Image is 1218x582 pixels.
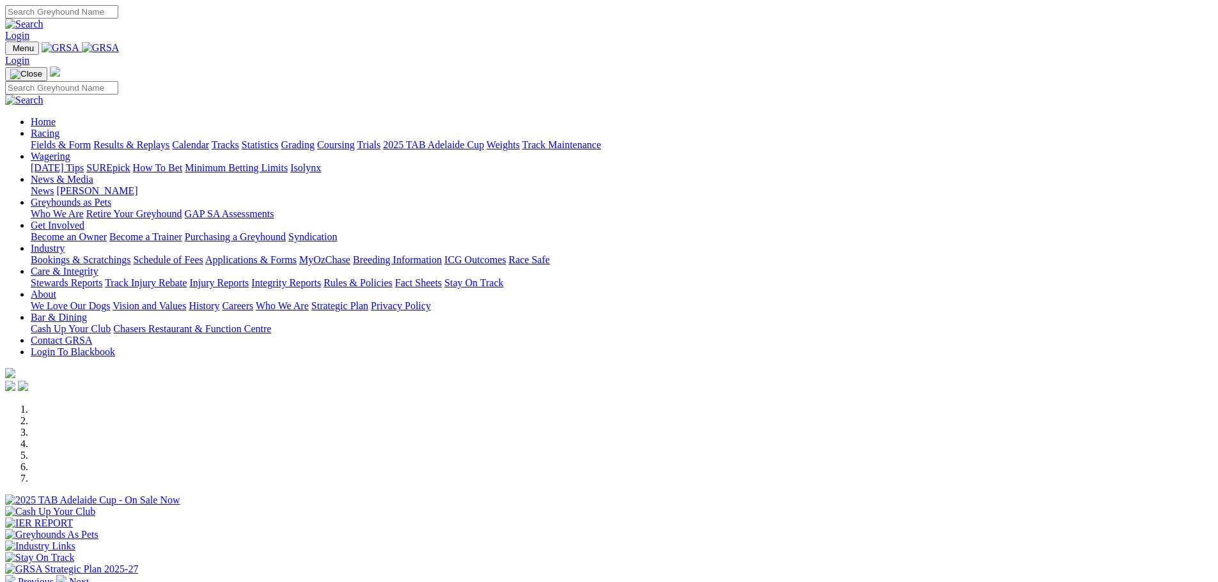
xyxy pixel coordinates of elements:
a: News & Media [31,174,93,185]
a: Chasers Restaurant & Function Centre [113,323,271,334]
a: How To Bet [133,162,183,173]
a: Calendar [172,139,209,150]
div: Racing [31,139,1213,151]
a: [PERSON_NAME] [56,185,137,196]
a: Trials [357,139,380,150]
a: News [31,185,54,196]
a: Login To Blackbook [31,346,115,357]
div: Bar & Dining [31,323,1213,335]
img: Greyhounds As Pets [5,529,98,540]
img: Search [5,19,43,30]
a: Stay On Track [444,277,503,288]
img: Close [10,69,42,79]
a: Get Involved [31,220,84,231]
div: News & Media [31,185,1213,197]
a: Become an Owner [31,231,107,242]
a: Cash Up Your Club [31,323,111,334]
a: Contact GRSA [31,335,92,346]
a: Rules & Policies [324,277,393,288]
a: Retire Your Greyhound [86,208,182,219]
a: Careers [222,300,253,311]
img: logo-grsa-white.png [5,368,15,378]
a: Bar & Dining [31,312,87,323]
a: Become a Trainer [109,231,182,242]
img: GRSA [42,42,79,54]
button: Toggle navigation [5,67,47,81]
a: Fields & Form [31,139,91,150]
a: Injury Reports [189,277,249,288]
a: Tracks [212,139,239,150]
a: Wagering [31,151,70,162]
img: IER REPORT [5,517,73,529]
a: Industry [31,243,65,254]
img: logo-grsa-white.png [50,66,60,77]
a: Greyhounds as Pets [31,197,111,208]
a: Racing [31,128,59,139]
a: Care & Integrity [31,266,98,277]
a: Integrity Reports [251,277,321,288]
img: twitter.svg [18,381,28,391]
input: Search [5,5,118,19]
a: Syndication [288,231,337,242]
a: Strategic Plan [311,300,368,311]
input: Search [5,81,118,95]
a: Schedule of Fees [133,254,203,265]
div: About [31,300,1213,312]
a: Vision and Values [113,300,186,311]
a: Statistics [242,139,279,150]
a: Race Safe [508,254,549,265]
a: SUREpick [86,162,130,173]
a: Grading [281,139,315,150]
a: Isolynx [290,162,321,173]
a: Privacy Policy [371,300,431,311]
div: Industry [31,254,1213,266]
img: 2025 TAB Adelaide Cup - On Sale Now [5,494,180,506]
a: MyOzChase [299,254,350,265]
a: [DATE] Tips [31,162,84,173]
a: Stewards Reports [31,277,102,288]
a: GAP SA Assessments [185,208,274,219]
a: Bookings & Scratchings [31,254,130,265]
a: We Love Our Dogs [31,300,110,311]
a: 2025 TAB Adelaide Cup [383,139,484,150]
span: Menu [13,43,34,53]
img: Industry Links [5,540,75,552]
a: Breeding Information [353,254,442,265]
a: Minimum Betting Limits [185,162,288,173]
a: Applications & Forms [205,254,297,265]
img: Search [5,95,43,106]
img: GRSA [82,42,120,54]
a: Login [5,55,29,66]
img: Cash Up Your Club [5,506,95,517]
div: Get Involved [31,231,1213,243]
a: Purchasing a Greyhound [185,231,286,242]
a: About [31,289,56,300]
div: Care & Integrity [31,277,1213,289]
a: Fact Sheets [395,277,442,288]
a: History [189,300,219,311]
a: Who We Are [31,208,84,219]
a: Who We Are [256,300,309,311]
a: Track Maintenance [522,139,601,150]
div: Greyhounds as Pets [31,208,1213,220]
a: Login [5,30,29,41]
a: ICG Outcomes [444,254,506,265]
a: Track Injury Rebate [105,277,187,288]
button: Toggle navigation [5,42,39,55]
img: GRSA Strategic Plan 2025-27 [5,563,138,575]
a: Results & Replays [93,139,169,150]
img: Stay On Track [5,552,74,563]
img: facebook.svg [5,381,15,391]
div: Wagering [31,162,1213,174]
a: Home [31,116,56,127]
a: Weights [487,139,520,150]
a: Coursing [317,139,355,150]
